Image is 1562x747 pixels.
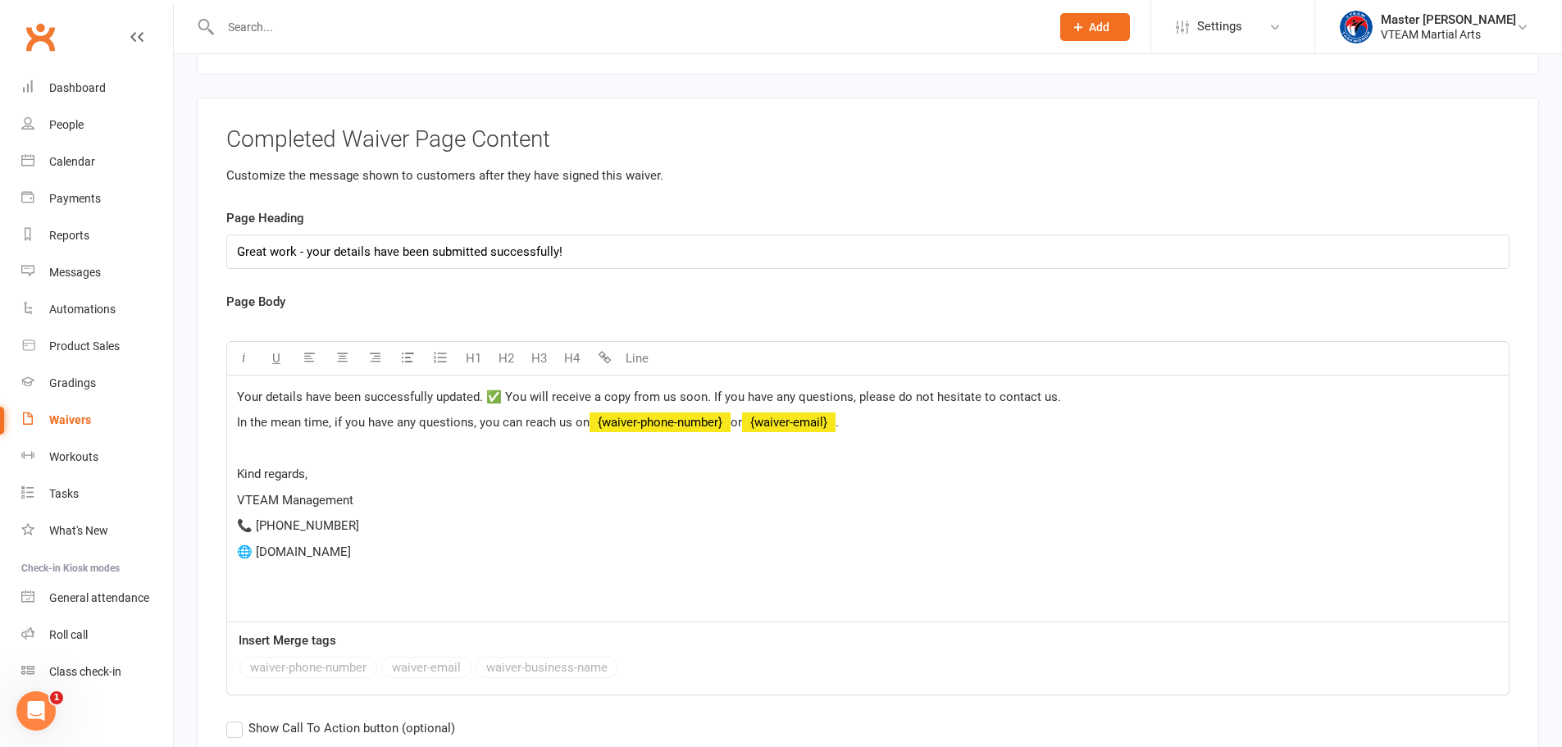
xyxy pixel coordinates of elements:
[237,467,307,481] span: Kind regards,
[237,493,353,508] span: VTEAM Management
[1089,20,1109,34] span: Add
[836,415,839,430] span: .
[49,628,88,641] div: Roll call
[260,342,293,375] button: U
[49,155,95,168] div: Calendar
[50,691,63,704] span: 1
[49,229,89,242] div: Reports
[1060,13,1130,41] button: Add
[522,342,555,375] button: H3
[21,254,173,291] a: Messages
[49,303,116,316] div: Automations
[1381,27,1516,42] div: VTEAM Martial Arts
[49,413,91,426] div: Waivers
[621,342,653,375] button: Line
[21,107,173,143] a: People
[21,143,173,180] a: Calendar
[20,16,61,57] a: Clubworx
[226,292,285,312] label: Page Body
[21,654,173,690] a: Class kiosk mode
[237,518,359,533] span: 📞 [PHONE_NUMBER]
[21,617,173,654] a: Roll call
[49,376,96,389] div: Gradings
[1197,8,1242,45] span: Settings
[216,16,1039,39] input: Search...
[21,180,173,217] a: Payments
[21,402,173,439] a: Waivers
[49,81,106,94] div: Dashboard
[226,166,1510,185] p: Customize the message shown to customers after they have signed this waiver.
[457,342,490,375] button: H1
[237,544,351,559] span: 🌐 [DOMAIN_NAME]
[49,192,101,205] div: Payments
[49,266,101,279] div: Messages
[21,217,173,254] a: Reports
[21,328,173,365] a: Product Sales
[49,450,98,463] div: Workouts
[226,127,1510,153] h3: Completed Waiver Page Content
[555,342,588,375] button: H4
[21,365,173,402] a: Gradings
[239,631,336,650] label: Insert Merge tags
[21,580,173,617] a: General attendance kiosk mode
[21,476,173,512] a: Tasks
[49,591,149,604] div: General attendance
[731,415,742,430] span: or
[49,665,121,678] div: Class check-in
[16,691,56,731] iframe: Intercom live chat
[21,70,173,107] a: Dashboard
[237,415,590,430] span: In the mean time, if you have any questions, you can reach us on
[490,342,522,375] button: H2
[248,718,455,736] span: Show Call To Action button (optional)
[21,291,173,328] a: Automations
[21,439,173,476] a: Workouts
[1340,11,1373,43] img: thumb_image1628552580.png
[49,118,84,131] div: People
[272,351,280,366] span: U
[21,512,173,549] a: What's New
[49,524,108,537] div: What's New
[49,487,79,500] div: Tasks
[49,339,120,353] div: Product Sales
[1381,12,1516,27] div: Master [PERSON_NAME]
[226,208,304,228] label: Page Heading
[237,389,1061,404] span: Your details have been successfully updated. ✅ You will receive a copy from us soon. If you have ...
